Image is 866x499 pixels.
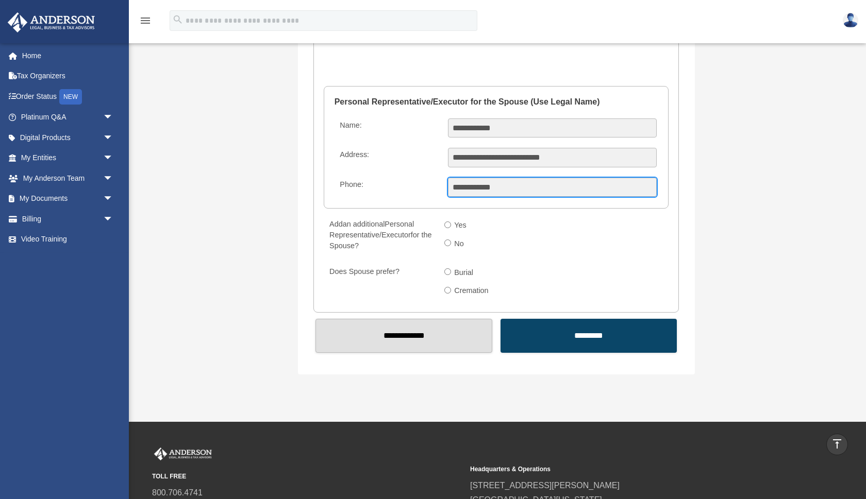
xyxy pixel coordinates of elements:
i: search [172,14,184,25]
span: arrow_drop_down [103,188,124,210]
label: Does Spouse prefer? [325,265,436,301]
small: TOLL FREE [152,471,463,482]
a: My Documentsarrow_drop_down [7,188,129,209]
a: 800.706.4741 [152,488,203,497]
label: Burial [451,265,477,281]
label: Address: [336,148,440,167]
a: My Anderson Teamarrow_drop_down [7,168,129,188]
small: Headquarters & Operations [470,464,781,475]
a: Platinum Q&Aarrow_drop_down [7,107,129,128]
span: arrow_drop_down [103,107,124,128]
div: NEW [59,89,82,105]
label: No [451,236,468,252]
span: arrow_drop_down [103,209,124,230]
a: My Entitiesarrow_drop_down [7,148,129,168]
span: arrow_drop_down [103,168,124,189]
a: vertical_align_top [826,434,848,455]
label: Cremation [451,283,493,300]
label: Name: [336,118,440,138]
label: Add for the Spouse? [325,218,436,254]
a: menu [139,18,152,27]
a: Tax Organizers [7,66,129,87]
legend: Personal Representative/Executor for the Spouse (Use Legal Name) [335,87,658,117]
a: Home [7,45,129,66]
a: Order StatusNEW [7,86,129,107]
a: Digital Productsarrow_drop_down [7,127,129,148]
img: Anderson Advisors Platinum Portal [5,12,98,32]
a: [STREET_ADDRESS][PERSON_NAME] [470,481,620,490]
a: Video Training [7,229,129,250]
span: arrow_drop_down [103,148,124,169]
i: menu [139,14,152,27]
span: arrow_drop_down [103,127,124,148]
img: User Pic [843,13,858,28]
img: Anderson Advisors Platinum Portal [152,448,214,461]
span: an additional [343,220,385,228]
a: Billingarrow_drop_down [7,209,129,229]
label: Yes [451,218,471,234]
label: Phone: [336,178,440,197]
i: vertical_align_top [831,438,843,450]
